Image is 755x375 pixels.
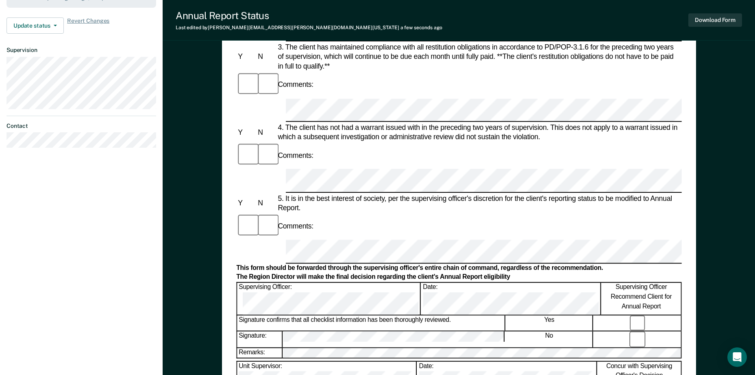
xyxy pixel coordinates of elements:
button: Update status [7,17,64,34]
div: Signature: [237,332,282,347]
div: No [506,332,593,347]
div: Comments: [276,222,315,231]
span: Revert Changes [67,17,109,34]
div: Y [236,127,256,137]
div: Y [236,52,256,62]
div: N [256,52,276,62]
button: Download Form [688,13,742,27]
div: 3. The client has maintained compliance with all restitution obligations in accordance to PD/POP-... [276,43,681,71]
div: 5. It is in the best interest of society, per the supervising officer's discretion for the client... [276,194,681,213]
dt: Supervision [7,47,156,54]
div: Annual Report Status [176,10,442,22]
div: 4. The client has not had a warrant issued with in the preceding two years of supervision. This d... [276,123,681,142]
div: Supervising Officer: [237,283,420,315]
dt: Contact [7,123,156,129]
div: Date: [421,283,601,315]
div: The Region Director will make the final decision regarding the client's Annual Report eligibility [236,273,681,281]
div: Signature confirms that all checklist information has been thoroughly reviewed. [237,315,505,331]
div: Remarks: [237,348,283,358]
div: Comments: [276,151,315,161]
div: Comments: [276,80,315,90]
div: This form should be forwarded through the supervising officer's entire chain of command, regardle... [236,264,681,272]
div: N [256,198,276,208]
div: Supervising Officer Recommend Client for Annual Report [601,283,681,315]
div: Yes [506,315,593,331]
div: Last edited by [PERSON_NAME][EMAIL_ADDRESS][PERSON_NAME][DOMAIN_NAME][US_STATE] [176,25,442,30]
span: a few seconds ago [400,25,442,30]
div: N [256,127,276,137]
div: Y [236,198,256,208]
div: Open Intercom Messenger [727,347,747,367]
